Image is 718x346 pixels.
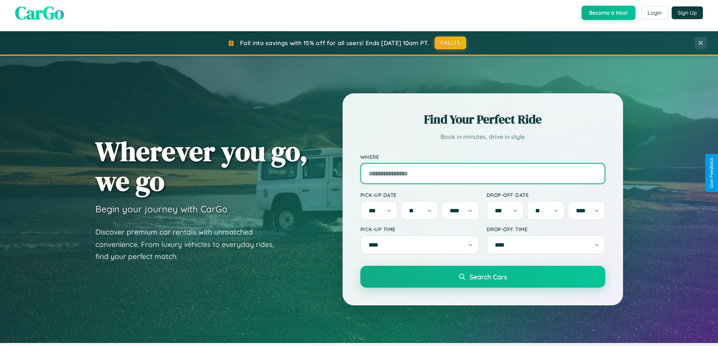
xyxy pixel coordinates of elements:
p: Discover premium car rentals with unmatched convenience. From luxury vehicles to everyday rides, ... [95,226,284,263]
p: Book in minutes, drive in style [360,131,605,142]
span: Search Cars [470,273,507,281]
label: Pick-up Date [360,192,479,198]
h2: Find Your Perfect Ride [360,111,605,128]
span: CarGo [15,0,64,25]
div: Give Feedback [709,158,714,188]
button: Become a Host [582,6,635,20]
label: Drop-off Date [487,192,605,198]
label: Where [360,154,605,160]
button: Sign Up [672,6,703,19]
label: Drop-off Time [487,226,605,232]
h3: Begin your journey with CarGo [95,203,228,215]
button: Search Cars [360,266,605,288]
h1: Wherever you go, we go [95,136,308,196]
label: Pick-up Time [360,226,479,232]
button: FALL15 [435,37,466,49]
span: Fall into savings with 15% off for all users! Ends [DATE] 10am PT. [240,39,429,47]
button: Login [641,6,668,20]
